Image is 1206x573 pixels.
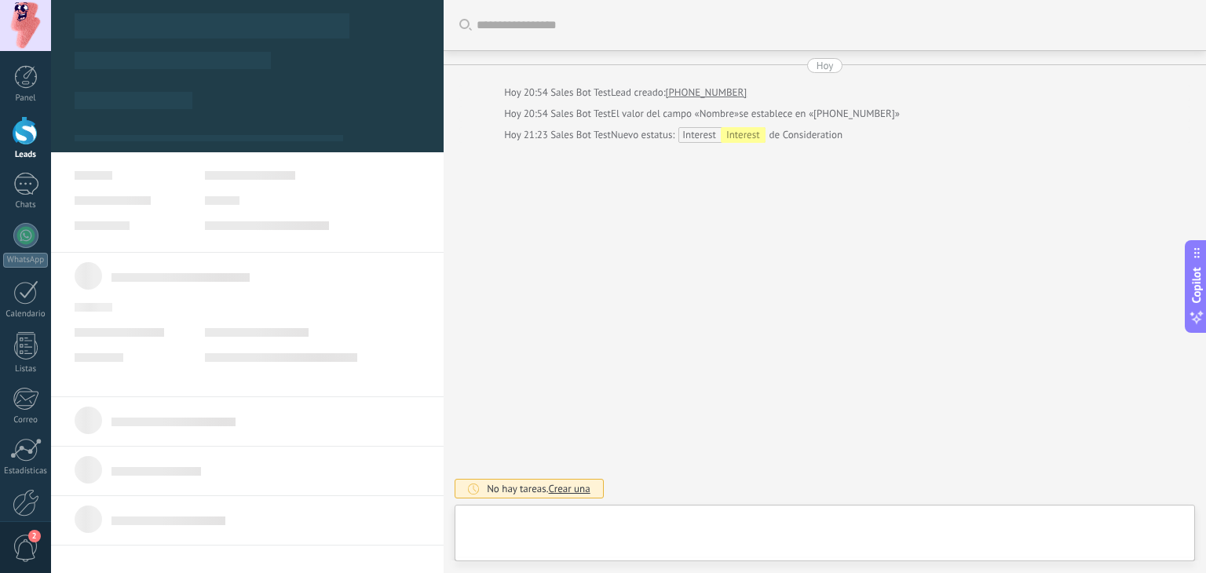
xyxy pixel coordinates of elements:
[3,93,49,104] div: Panel
[3,466,49,476] div: Estadísticas
[666,85,747,100] a: [PHONE_NUMBER]
[611,106,739,122] span: El valor del campo «Nombre»
[3,200,49,210] div: Chats
[550,86,611,99] span: Sales Bot Test
[504,127,550,143] div: Hoy 21:23
[3,309,49,319] div: Calendario
[504,106,550,122] div: Hoy 20:54
[487,482,590,495] div: No hay tareas.
[739,106,900,122] span: se establece en «[PHONE_NUMBER]»
[1189,268,1204,304] span: Copilot
[3,253,48,268] div: WhatsApp
[504,85,550,100] div: Hoy 20:54
[611,85,666,100] div: Lead creado:
[611,127,674,143] span: Nuevo estatus:
[817,58,834,73] div: Hoy
[550,128,611,141] span: Sales Bot Test
[3,415,49,425] div: Correo
[3,364,49,374] div: Listas
[549,482,590,495] span: Crear una
[550,107,611,120] span: Sales Bot Test
[3,150,49,160] div: Leads
[28,530,41,542] span: 2
[611,127,842,143] div: de Consideration
[721,127,766,143] div: Interest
